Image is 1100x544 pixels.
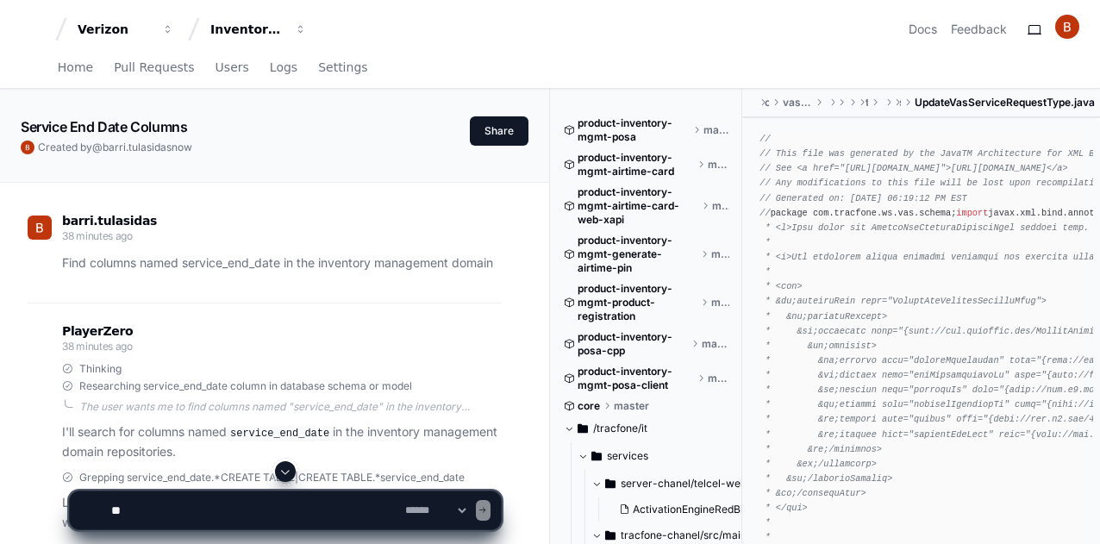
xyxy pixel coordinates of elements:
[702,337,729,351] span: master
[578,365,694,392] span: product-inventory-mgmt-posa-client
[578,442,743,470] button: services
[578,282,697,323] span: product-inventory-mgmt-product-registration
[759,163,1067,173] span: // See <a href="[URL][DOMAIN_NAME]">[URL][DOMAIN_NAME]</a>
[79,362,122,376] span: Thinking
[898,208,914,218] span: vas
[708,158,729,172] span: master
[711,296,729,310] span: master
[62,422,501,462] p: I'll search for columns named in the inventory management domain repositories.
[578,116,690,144] span: product-inventory-mgmt-posa
[79,400,501,414] div: The user wants me to find columns named "service_end_date" in the inventory management domain. Th...
[834,208,877,218] span: tracfone
[708,372,730,385] span: master
[759,134,770,144] span: //
[783,96,812,109] span: vas-web-services-schema
[712,199,729,213] span: master
[614,399,649,413] span: master
[470,116,528,146] button: Share
[62,214,157,228] span: barri.tulasidas
[62,229,133,242] span: 38 minutes ago
[216,48,249,88] a: Users
[62,253,501,273] p: Find columns named service_end_date in the inventory management domain
[1055,15,1079,39] img: ACg8ocLkNwoMFWWa3dWcTZnRGUtP6o1FDLREkKem-9kv8hyc6RbBZA=s96-c
[1041,208,1063,218] span: bind
[79,379,412,393] span: Researching service_end_date column in database schema or model
[882,208,892,218] span: ws
[593,422,647,435] span: /tracfone/it
[703,123,729,137] span: master
[38,141,192,154] span: Created by
[203,14,314,45] button: Inventory Management
[210,21,284,38] div: Inventory Management
[318,48,367,88] a: Settings
[578,185,698,227] span: product-inventory-mgmt-airtime-card-web-xapi
[1045,487,1091,534] iframe: Open customer support
[114,62,194,72] span: Pull Requests
[28,216,52,240] img: ACg8ocLkNwoMFWWa3dWcTZnRGUtP6o1FDLREkKem-9kv8hyc6RbBZA=s96-c
[578,234,697,275] span: product-inventory-mgmt-generate-airtime-pin
[564,415,729,442] button: /tracfone/it
[216,62,249,72] span: Users
[607,449,648,463] span: services
[909,21,937,38] a: Docs
[899,96,901,109] span: schema
[578,418,588,439] svg: Directory
[951,21,1007,38] button: Feedback
[578,330,688,358] span: product-inventory-posa-cpp
[62,326,133,336] span: PlayerZero
[711,247,729,261] span: master
[78,21,152,38] div: Verizon
[114,48,194,88] a: Pull Requests
[866,96,868,109] span: tracfone
[578,399,600,413] span: core
[172,141,192,153] span: now
[92,141,103,153] span: @
[759,193,966,203] span: // Generated on: [DATE] 06:19:12 PM EST
[1020,208,1035,218] span: xml
[270,62,297,72] span: Logs
[578,151,694,178] span: product-inventory-mgmt-airtime-card
[21,141,34,154] img: ACg8ocLkNwoMFWWa3dWcTZnRGUtP6o1FDLREkKem-9kv8hyc6RbBZA=s96-c
[270,48,297,88] a: Logs
[227,426,333,441] code: service_end_date
[71,14,181,45] button: Verizon
[62,340,133,353] span: 38 minutes ago
[591,446,602,466] svg: Directory
[58,62,93,72] span: Home
[915,96,1095,109] span: UpdateVasServiceRequestType.java
[318,62,367,72] span: Settings
[765,96,769,109] span: commons
[956,208,988,218] span: import
[58,48,93,88] a: Home
[103,141,172,153] span: barri.tulasidas
[21,118,187,135] app-text-character-animate: Service End Date Columns
[919,208,951,218] span: schema
[759,208,770,218] span: //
